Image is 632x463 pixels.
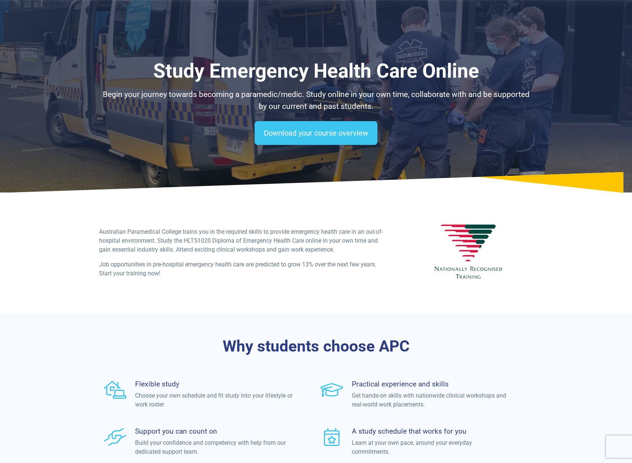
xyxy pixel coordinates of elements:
h4: Support you can count on [135,427,294,436]
h4: Practical experience and skills [352,380,510,388]
p: Begin your journey towards becoming a paramedic/medic. Study online in your own time, collaborate... [99,89,533,112]
p: Choose your own schedule and fit study into your lifestyle or work roster [135,391,294,409]
h1: Study Emergency Health Care Online [99,59,533,83]
p: Get hands-on skills with nationwide clinical workshops and real-world work placements. [352,391,510,409]
h4: A study schedule that works for you [352,427,510,436]
p: Job opportunities in pre-hospital emergency health care are predicted to grow 13% over the next f... [99,260,386,278]
a: Download your course overview [255,121,377,145]
h3: Why students choose APC [99,337,533,356]
p: Australian Paramedical College trains you in the required skills to provide emergency health care... [99,227,386,254]
h4: Flexible study [135,380,294,388]
p: Build your confidence and competency with help from our dedicated support team. [135,438,294,456]
p: Learn at your own pace, around your everyday commitments. [352,438,510,456]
